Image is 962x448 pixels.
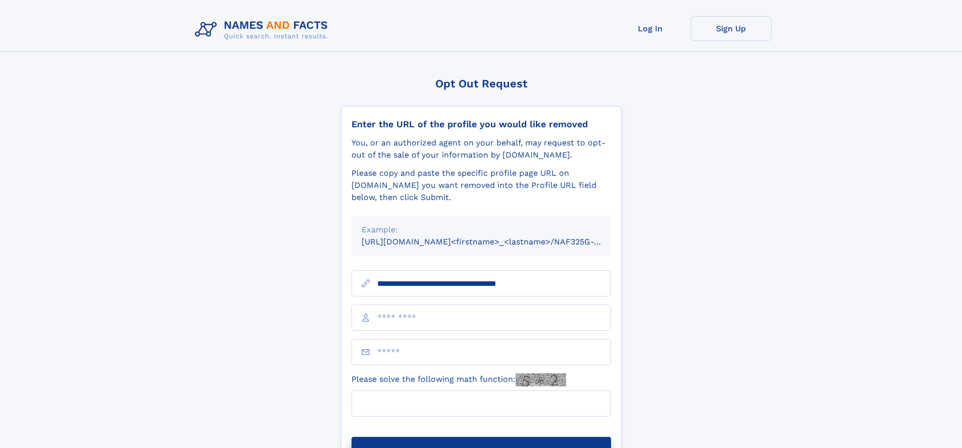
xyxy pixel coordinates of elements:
label: Please solve the following math function: [351,373,566,386]
div: Please copy and paste the specific profile page URL on [DOMAIN_NAME] you want removed into the Pr... [351,167,611,204]
div: Enter the URL of the profile you would like removed [351,119,611,130]
a: Sign Up [691,16,772,41]
div: Example: [362,224,601,236]
a: Log In [610,16,691,41]
small: [URL][DOMAIN_NAME]<firstname>_<lastname>/NAF325G-xxxxxxxx [362,237,630,246]
div: You, or an authorized agent on your behalf, may request to opt-out of the sale of your informatio... [351,137,611,161]
div: Opt Out Request [341,77,622,90]
img: Logo Names and Facts [191,16,336,43]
